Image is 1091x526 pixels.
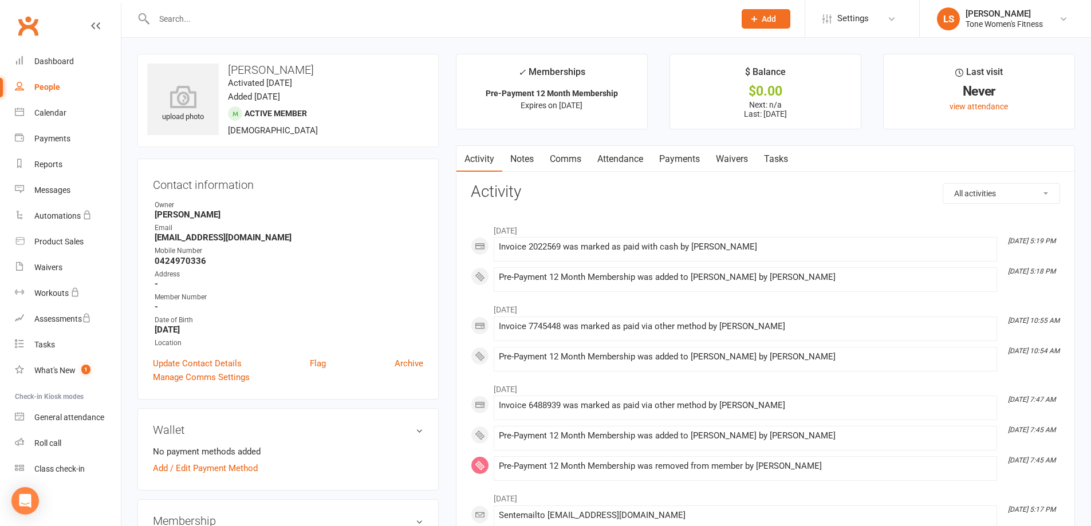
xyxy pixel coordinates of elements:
[499,352,992,362] div: Pre-Payment 12 Month Membership was added to [PERSON_NAME] by [PERSON_NAME]
[155,232,423,243] strong: [EMAIL_ADDRESS][DOMAIN_NAME]
[155,269,423,280] div: Address
[15,203,121,229] a: Automations
[471,377,1060,396] li: [DATE]
[34,160,62,169] div: Reports
[518,67,526,78] i: ✓
[155,292,423,303] div: Member Number
[15,126,121,152] a: Payments
[155,279,423,289] strong: -
[471,183,1060,201] h3: Activity
[81,365,90,374] span: 1
[15,177,121,203] a: Messages
[499,401,992,410] div: Invoice 6488939 was marked as paid via other method by [PERSON_NAME]
[15,332,121,358] a: Tasks
[499,242,992,252] div: Invoice 2022569 was marked as paid with cash by [PERSON_NAME]
[155,246,423,256] div: Mobile Number
[1008,347,1060,355] i: [DATE] 10:54 AM
[155,325,423,335] strong: [DATE]
[15,74,121,100] a: People
[34,57,74,66] div: Dashboard
[955,65,1003,85] div: Last visit
[837,6,869,31] span: Settings
[15,430,121,456] a: Roll call
[153,461,258,475] a: Add / Edit Payment Method
[499,431,992,441] div: Pre-Payment 12 Month Membership was added to [PERSON_NAME] by [PERSON_NAME]
[499,510,686,520] span: Sent email to [EMAIL_ADDRESS][DOMAIN_NAME]
[34,413,104,422] div: General attendance
[518,65,585,86] div: Memberships
[147,85,219,123] div: upload photo
[15,255,121,280] a: Waivers
[894,85,1064,97] div: Never
[15,100,121,126] a: Calendar
[155,209,423,220] strong: [PERSON_NAME]
[499,461,992,471] div: Pre-Payment 12 Month Membership was removed from member by [PERSON_NAME]
[151,11,727,27] input: Search...
[762,14,776,23] span: Add
[310,357,326,370] a: Flag
[680,85,850,97] div: $0.00
[228,125,318,136] span: [DEMOGRAPHIC_DATA]
[1008,396,1055,404] i: [DATE] 7:47 AM
[1008,267,1055,275] i: [DATE] 5:18 PM
[15,358,121,383] a: What's New1
[651,146,708,172] a: Payments
[153,357,242,370] a: Update Contact Details
[245,109,307,118] span: Active member
[966,19,1043,29] div: Tone Women's Fitness
[15,152,121,177] a: Reports
[395,357,423,370] a: Archive
[155,200,423,211] div: Owner
[34,185,70,195] div: Messages
[950,102,1008,111] a: view attendance
[1008,505,1055,513] i: [DATE] 5:17 PM
[34,134,70,143] div: Payments
[11,487,39,515] div: Open Intercom Messenger
[1008,237,1055,245] i: [DATE] 5:19 PM
[15,456,121,482] a: Class kiosk mode
[499,272,992,282] div: Pre-Payment 12 Month Membership was added to [PERSON_NAME] by [PERSON_NAME]
[34,366,76,375] div: What's New
[155,338,423,349] div: Location
[1008,317,1060,325] i: [DATE] 10:55 AM
[34,464,85,473] div: Class check-in
[34,108,66,117] div: Calendar
[153,370,250,384] a: Manage Comms Settings
[1008,456,1055,464] i: [DATE] 7:45 AM
[34,288,69,298] div: Workouts
[34,314,91,323] div: Assessments
[34,211,81,220] div: Automations
[502,146,542,172] a: Notes
[542,146,589,172] a: Comms
[1008,426,1055,434] i: [DATE] 7:45 AM
[486,89,618,98] strong: Pre-Payment 12 Month Membership
[155,256,423,266] strong: 0424970336
[471,487,1060,505] li: [DATE]
[15,280,121,306] a: Workouts
[680,100,850,118] p: Next: n/a Last: [DATE]
[756,146,796,172] a: Tasks
[456,146,502,172] a: Activity
[15,306,121,332] a: Assessments
[153,174,423,191] h3: Contact information
[589,146,651,172] a: Attendance
[708,146,756,172] a: Waivers
[499,322,992,331] div: Invoice 7745448 was marked as paid via other method by [PERSON_NAME]
[228,78,292,88] time: Activated [DATE]
[34,82,60,92] div: People
[34,237,84,246] div: Product Sales
[155,302,423,312] strong: -
[155,223,423,234] div: Email
[34,263,62,272] div: Waivers
[147,64,429,76] h3: [PERSON_NAME]
[15,49,121,74] a: Dashboard
[15,229,121,255] a: Product Sales
[471,298,1060,316] li: [DATE]
[471,219,1060,237] li: [DATE]
[742,9,790,29] button: Add
[155,315,423,326] div: Date of Birth
[228,92,280,102] time: Added [DATE]
[34,438,61,448] div: Roll call
[153,424,423,436] h3: Wallet
[937,7,960,30] div: LS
